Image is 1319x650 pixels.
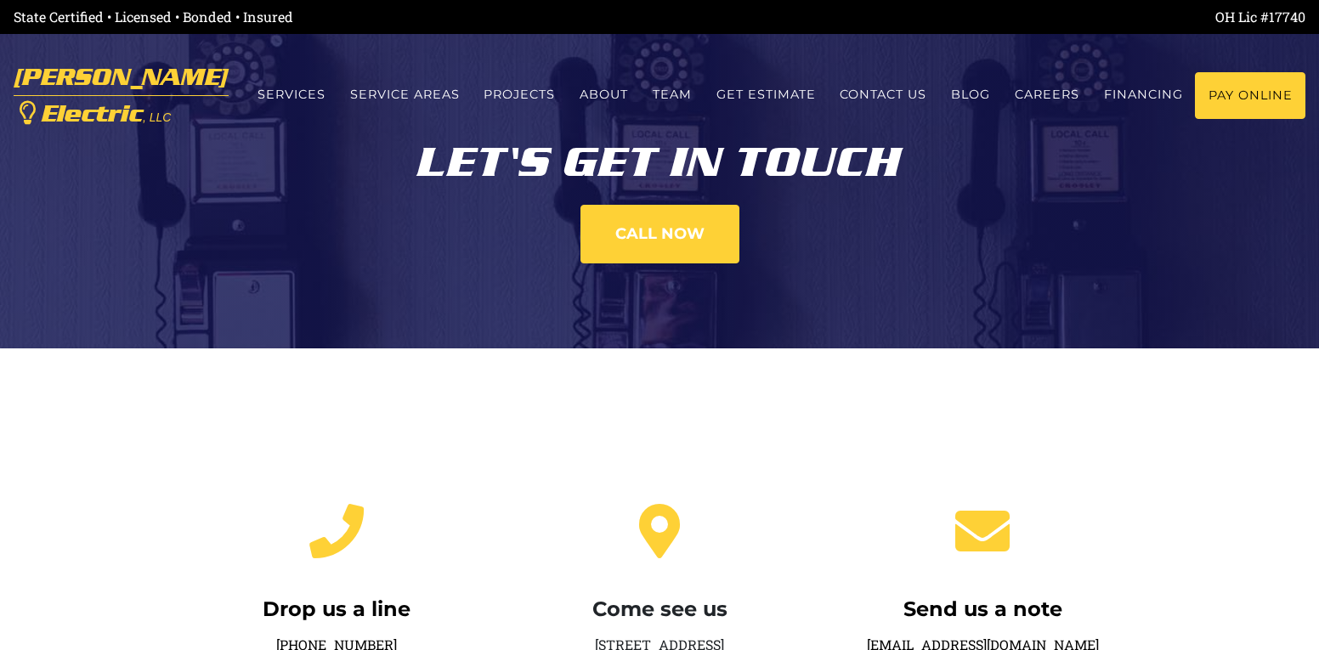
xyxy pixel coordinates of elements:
h4: Drop us a line [188,597,485,622]
a: Financing [1091,72,1195,117]
a: Pay Online [1195,72,1305,119]
a: Get estimate [704,72,828,117]
a: Contact us [828,72,939,117]
div: OH Lic #17740 [659,7,1305,27]
div: State Certified • Licensed • Bonded • Insured [14,7,659,27]
a: Projects [472,72,568,117]
div: Let's get in touch [188,127,1131,184]
a: Services [245,72,337,117]
a: About [568,72,641,117]
h4: Come see us [511,597,808,622]
a: Careers [1003,72,1092,117]
a: Team [641,72,705,117]
h4: Send us a note [834,597,1131,622]
a: Call now [580,205,739,263]
a: [PERSON_NAME] Electric, LLC [14,55,229,136]
a: Service Areas [337,72,472,117]
span: , LLC [143,110,171,124]
a: Blog [939,72,1003,117]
